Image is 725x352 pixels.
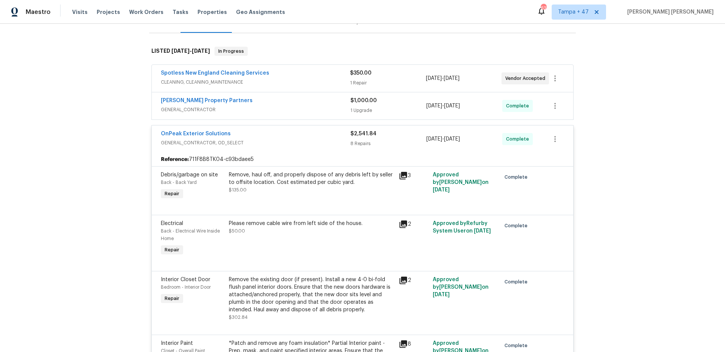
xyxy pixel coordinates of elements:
span: Tampa + 47 [558,8,589,16]
span: Tasks [173,9,188,15]
span: Interior Paint [161,341,193,346]
span: Back - Electrical Wire Inside Home [161,229,220,241]
span: Complete [504,222,531,230]
span: Complete [504,278,531,286]
span: In Progress [215,47,247,55]
span: - [426,102,460,110]
span: GENERAL_CONTRACTOR, OD_SELECT [161,139,350,147]
span: Interior Closet Door [161,277,210,282]
span: [DATE] [444,103,460,109]
div: 711F8B8TK04-c93bdaee5 [152,153,573,166]
span: $2,541.84 [350,131,376,136]
span: Back - Back Yard [161,180,197,185]
div: 3 [399,171,428,180]
span: Complete [504,342,531,349]
span: Repair [162,190,182,197]
span: $135.00 [229,188,247,192]
span: - [426,75,460,82]
span: Repair [162,295,182,302]
span: Approved by [PERSON_NAME] on [433,172,489,193]
span: Visits [72,8,88,16]
div: Remove the existing door (if present). Install a new 4-0 bi-fold flush panel interior doors. Ensu... [229,276,394,314]
div: 2 [399,276,428,285]
span: Approved by [PERSON_NAME] on [433,277,489,297]
div: 627 [541,5,546,12]
span: Complete [506,135,532,143]
a: [PERSON_NAME] Property Partners [161,98,253,103]
div: 2 [399,220,428,229]
span: GENERAL_CONTRACTOR [161,106,350,113]
span: Bedroom - Interior Door [161,285,211,289]
a: Spotless New England Cleaning Services [161,70,269,76]
span: Complete [504,173,531,181]
span: Geo Assignments [236,8,285,16]
span: CLEANING, CLEANING_MAINTENANCE [161,78,350,86]
span: - [171,48,210,54]
span: Electrical [161,221,183,226]
h6: LISTED [151,47,210,56]
span: [DATE] [426,136,442,142]
span: [DATE] [433,187,450,193]
span: [DATE] [426,76,442,81]
span: [DATE] [474,228,491,234]
span: Complete [506,102,532,110]
span: $350.00 [350,70,372,76]
span: [DATE] [444,76,460,81]
span: Approved by Refurby System User on [433,221,491,234]
span: Properties [197,8,227,16]
span: Projects [97,8,120,16]
span: Vendor Accepted [505,75,548,82]
div: 1 Upgrade [350,107,426,114]
span: [DATE] [433,292,450,297]
span: $302.84 [229,315,248,320]
span: [DATE] [444,136,460,142]
span: [DATE] [171,48,190,54]
span: [PERSON_NAME] [PERSON_NAME] [624,8,714,16]
span: - [426,135,460,143]
div: Remove, haul off, and properly dispose of any debris left by seller to offsite location. Cost est... [229,171,394,186]
span: [DATE] [192,48,210,54]
span: Debris/garbage on site [161,172,218,178]
span: $50.00 [229,229,245,233]
span: Work Orders [129,8,164,16]
div: 1 Repair [350,79,426,87]
span: Repair [162,246,182,254]
span: Maestro [26,8,51,16]
div: LISTED [DATE]-[DATE]In Progress [149,39,576,63]
div: Please remove cable wire from left side of the house. [229,220,394,227]
span: [DATE] [426,103,442,109]
div: 8 [399,340,428,349]
span: $1,000.00 [350,98,377,103]
b: Reference: [161,156,189,163]
div: 8 Repairs [350,140,426,147]
a: OnPeak Exterior Solutions [161,131,231,136]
